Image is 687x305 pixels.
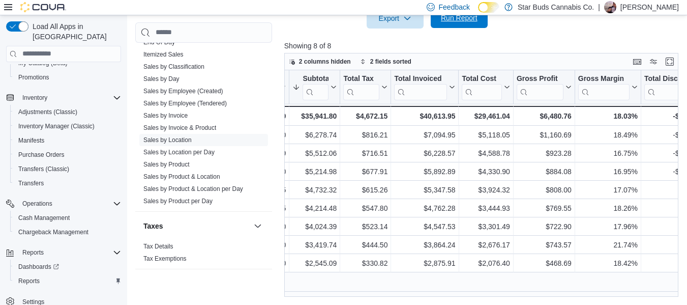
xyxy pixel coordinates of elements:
div: 16.75% [578,147,638,159]
span: Operations [22,200,52,208]
p: Showing 8 of 8 [284,41,682,51]
span: Itemized Sales [143,50,184,59]
div: 18.26% [578,202,638,214]
div: $3,444.93 [462,202,510,214]
span: Sales by Product [143,160,190,169]
span: Sales by Employee (Created) [143,87,223,95]
div: $5,347.58 [394,184,455,196]
a: Purchase Orders [14,149,69,161]
div: $547.80 [343,202,387,214]
span: Manifests [14,134,121,147]
span: Load All Apps in [GEOGRAPHIC_DATA] [28,21,121,42]
div: $5,892.89 [394,165,455,178]
div: $716.51 [343,147,387,159]
button: Adjustments (Classic) [10,105,125,119]
div: Eric Dawes [604,1,616,13]
div: $6,278.74 [292,129,337,141]
div: Total Tax [343,74,379,84]
a: Inventory Manager (Classic) [14,120,99,132]
div: $6,301.50 [231,165,286,178]
div: $40,613.95 [394,110,455,122]
div: $4,588.78 [462,147,510,159]
div: Subtotal [303,74,328,100]
span: Tax Exemptions [143,255,187,263]
button: Total Tax [343,74,387,100]
button: Taxes [252,220,264,232]
div: $2,676.17 [462,239,510,251]
button: Operations [18,198,56,210]
div: $2,545.09 [292,257,337,269]
div: $816.21 [343,129,387,141]
input: Dark Mode [478,2,499,13]
span: Inventory [22,94,47,102]
span: Adjustments (Classic) [18,108,77,116]
button: Reports [2,245,125,260]
span: Transfers (Classic) [18,165,69,173]
div: $722.90 [517,220,572,233]
div: $330.82 [343,257,387,269]
button: Transfers (Classic) [10,162,125,176]
div: $4,330.90 [462,165,510,178]
button: Inventory [18,92,51,104]
a: Dashboards [14,261,63,273]
a: Dashboards [10,260,125,274]
div: Total Invoiced [394,74,447,84]
a: Adjustments (Classic) [14,106,81,118]
div: $4,672.15 [343,110,387,122]
button: Inventory [2,91,125,105]
span: Inventory [18,92,121,104]
span: Sales by Product & Location per Day [143,185,243,193]
div: 17.96% [578,220,638,233]
a: Tax Exemptions [143,255,187,262]
a: Sales by Classification [143,63,204,70]
div: $5,118.05 [462,129,510,141]
span: Sales by Invoice [143,112,188,120]
a: Transfers [14,177,48,189]
div: Gross Margin [578,74,630,100]
div: $615.26 [343,184,387,196]
span: Adjustments (Classic) [14,106,121,118]
div: $4,024.39 [292,220,337,233]
span: Reports [22,248,44,257]
div: $35,941.80 [292,110,337,122]
div: $3,924.32 [462,184,510,196]
a: Sales by Product [143,161,190,168]
a: Promotions [14,71,53,84]
span: Export [373,8,417,29]
span: Run Report [441,13,477,23]
button: Chargeback Management [10,225,125,239]
button: Subtotal [292,74,337,100]
span: Inventory Manager (Classic) [14,120,121,132]
span: 2 fields sorted [370,58,411,66]
div: $6,480.76 [517,110,572,122]
span: Sales by Product per Day [143,197,213,205]
span: Sales by Invoice & Product [143,124,216,132]
button: Transfers [10,176,125,190]
div: $5,038.35 [231,202,286,214]
a: Sales by Product & Location [143,173,220,180]
div: $5,512.06 [292,147,337,159]
span: Cash Management [14,212,121,224]
div: $523.14 [343,220,387,233]
div: $677.91 [343,165,387,178]
span: Purchase Orders [14,149,121,161]
div: $7,094.95 [394,129,455,141]
span: Chargeback Management [14,226,121,238]
div: 18.42% [578,257,638,269]
div: $4,547.53 [394,220,455,233]
span: Feedback [439,2,470,12]
div: $1,160.69 [517,129,572,141]
div: Total Tax [343,74,379,100]
button: Manifests [10,133,125,148]
a: Chargeback Management [14,226,93,238]
div: $5,214.98 [292,165,337,178]
a: Sales by Invoice & Product [143,124,216,131]
span: Promotions [18,73,49,81]
a: Sales by Location [143,136,192,144]
button: Gross Margin [578,74,638,100]
span: Dashboards [18,263,59,271]
div: Gross Profit [517,74,563,100]
a: Reports [14,275,44,287]
div: $923.28 [517,147,572,159]
button: Reports [10,274,125,288]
